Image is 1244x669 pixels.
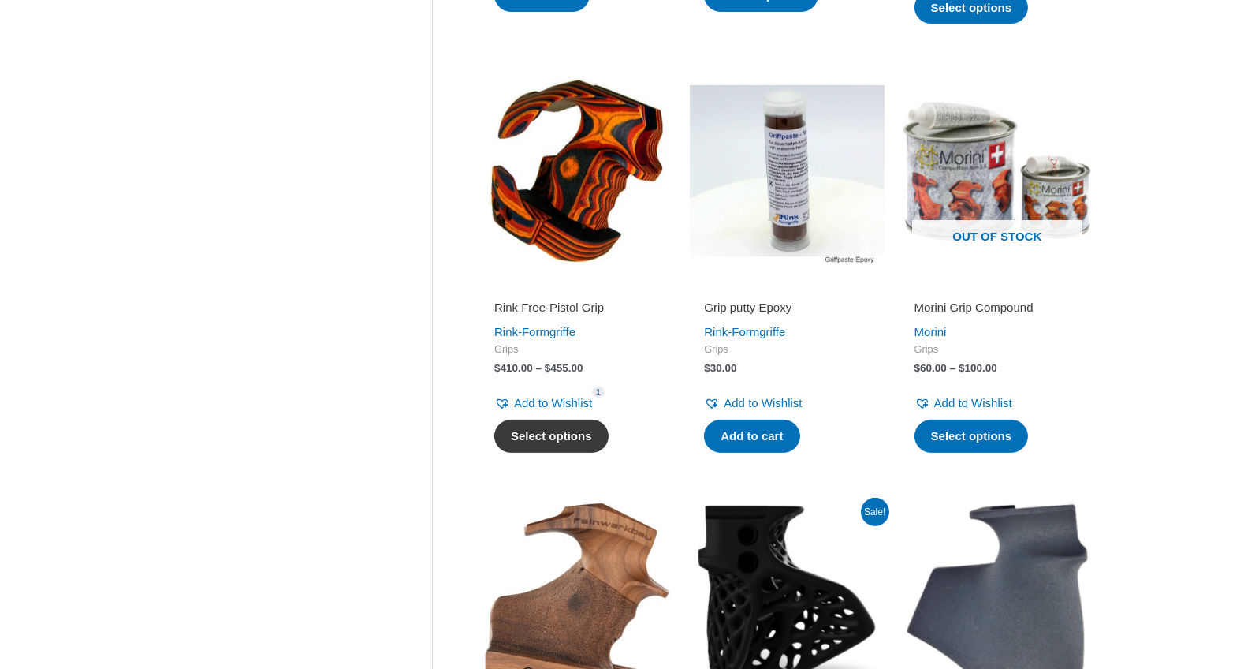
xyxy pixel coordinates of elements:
[959,362,997,374] bdi: 100.00
[900,73,1094,267] a: Out of stock
[494,362,533,374] bdi: 410.00
[704,392,802,414] a: Add to Wishlist
[724,396,802,409] span: Add to Wishlist
[704,300,870,321] a: Grip putty Epoxy
[914,300,1080,321] a: Morini Grip Compound
[494,392,592,414] a: Add to Wishlist
[704,278,870,297] iframe: Customer reviews powered by Trustpilot
[704,300,870,316] h2: Grip putty Epoxy
[536,362,542,374] span: –
[494,325,575,338] a: Rink-Formgriffe
[494,343,660,357] span: Grips
[545,362,583,374] bdi: 455.00
[494,278,660,297] iframe: Customer reviews powered by Trustpilot
[861,498,889,526] span: Sale!
[914,343,1080,357] span: Grips
[704,362,736,374] bdi: 30.00
[704,343,870,357] span: Grips
[912,220,1082,256] span: Out of stock
[914,300,1080,316] h2: Morini Grip Compound
[914,362,921,374] span: $
[704,420,799,453] a: Add to cart: “Grip putty Epoxy”
[480,73,674,267] img: Rink Free-Pistol Grip
[950,362,956,374] span: –
[592,387,605,398] span: 1
[704,362,710,374] span: $
[914,420,1029,453] a: Select options for “Morini Grip Compound”
[914,362,947,374] bdi: 60.00
[494,300,660,321] a: Rink Free-Pistol Grip
[494,362,501,374] span: $
[494,300,660,316] h2: Rink Free-Pistol Grip
[914,325,947,338] a: Morini
[934,396,1012,409] span: Add to Wishlist
[900,73,1094,267] img: Morini Grip Compound
[545,362,551,374] span: $
[914,278,1080,297] iframe: Customer reviews powered by Trustpilot
[914,392,1012,414] a: Add to Wishlist
[959,362,965,374] span: $
[704,325,785,338] a: Rink-Formgriffe
[690,73,884,267] img: Grip putty Epoxy
[514,396,592,409] span: Add to Wishlist
[494,420,609,453] a: Select options for “Rink Free-Pistol Grip”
